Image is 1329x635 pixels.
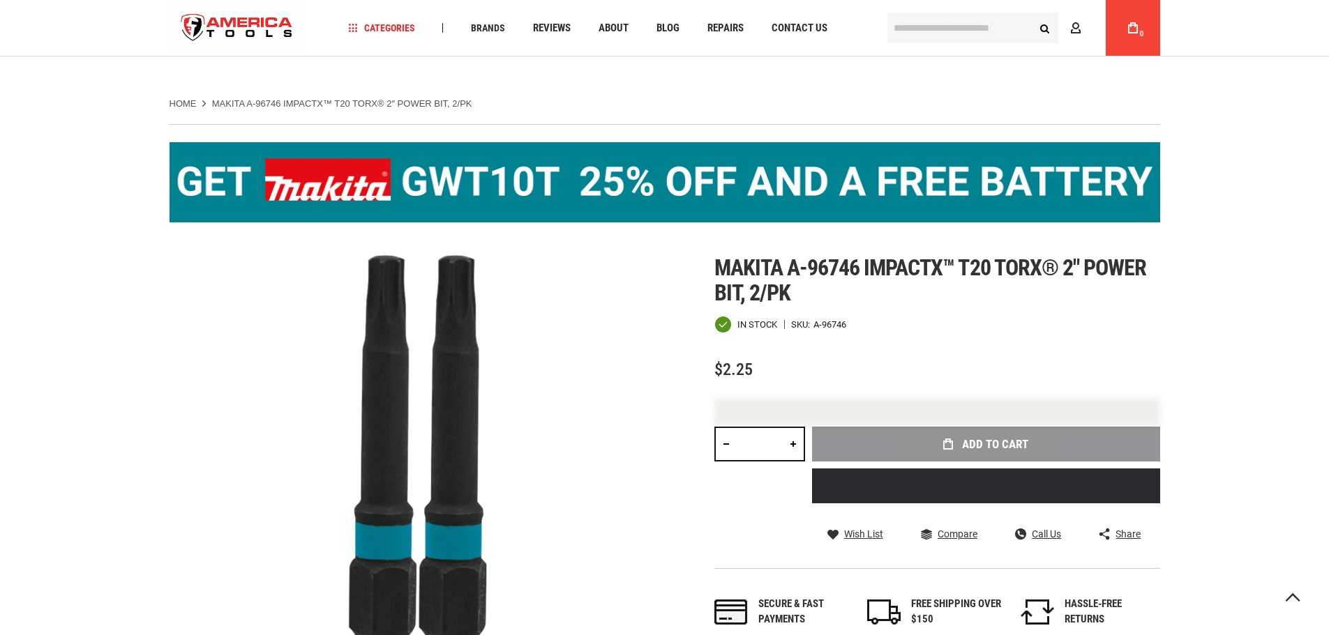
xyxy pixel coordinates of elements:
[1032,529,1061,539] span: Call Us
[170,2,305,54] img: America Tools
[938,529,977,539] span: Compare
[714,254,1147,306] span: Makita a-96746 impactx™ t20 torx® 2″ power bit, 2/pk
[170,142,1160,222] img: BOGO: Buy the Makita® XGT IMpact Wrench (GWT10T), get the BL4040 4ah Battery FREE!
[342,19,421,38] a: Categories
[765,19,834,38] a: Contact Us
[791,320,813,329] strong: SKU
[471,23,505,33] span: Brands
[827,528,883,540] a: Wish List
[867,599,901,625] img: shipping
[1015,528,1061,540] a: Call Us
[714,316,777,333] div: Availability
[772,23,827,33] span: Contact Us
[737,320,777,329] span: In stock
[1021,599,1054,625] img: returns
[533,23,571,33] span: Reviews
[1032,15,1058,41] button: Search
[599,23,629,33] span: About
[465,19,511,38] a: Brands
[348,23,415,33] span: Categories
[701,19,750,38] a: Repairs
[170,98,197,110] a: Home
[758,597,849,627] div: Secure & fast payments
[212,98,472,109] strong: MAKITA A-96746 IMPACTX™ T20 TORX® 2″ POWER BIT, 2/PK
[1140,30,1144,38] span: 0
[813,320,846,329] div: A-96746
[714,360,753,379] span: $2.25
[170,2,305,54] a: store logo
[707,23,744,33] span: Repairs
[714,599,748,625] img: payments
[1116,529,1141,539] span: Share
[592,19,635,38] a: About
[911,597,1002,627] div: FREE SHIPPING OVER $150
[527,19,577,38] a: Reviews
[1065,597,1155,627] div: HASSLE-FREE RETURNS
[844,529,883,539] span: Wish List
[656,23,679,33] span: Blog
[650,19,686,38] a: Blog
[921,528,977,540] a: Compare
